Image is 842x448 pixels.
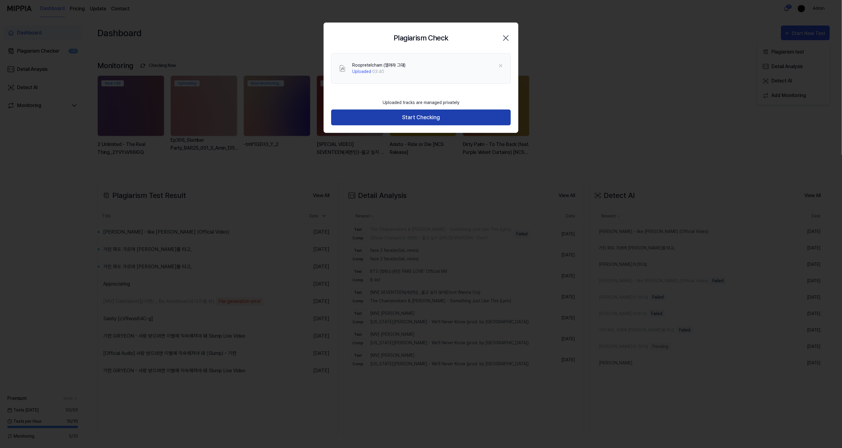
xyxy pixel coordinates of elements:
[394,33,448,43] h2: Plagiarism Check
[352,68,405,75] div: · 03:40
[339,65,346,72] img: File Select
[331,109,511,126] button: Start Checking
[352,62,405,68] div: Roopretelcham (열려라 그대)
[352,69,371,74] span: Uploaded
[379,96,463,109] div: Uploaded tracks are managed privately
